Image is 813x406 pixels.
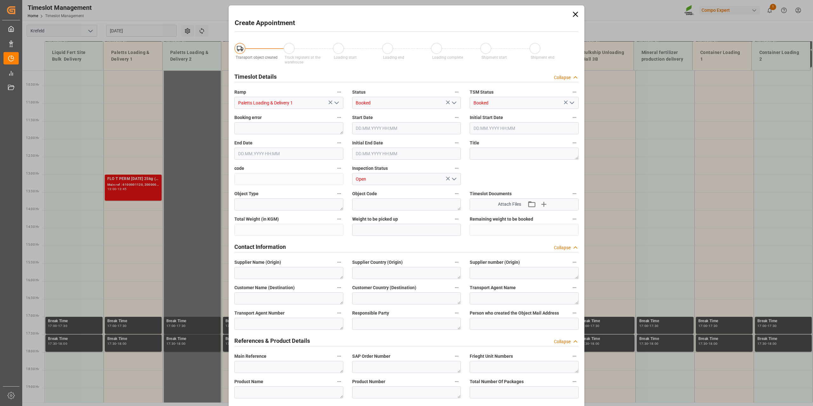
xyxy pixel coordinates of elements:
span: Initial End Date [352,140,383,146]
button: Initial End Date [453,139,461,147]
h2: Timeslot Details [234,72,277,81]
span: Person who created the Object Mail Address [470,310,559,316]
h2: Contact Information [234,243,286,251]
button: Transport Agent Name [570,283,579,292]
button: Timeslot Documents [570,190,579,198]
button: End Date [335,139,343,147]
h2: References & Product Details [234,336,310,345]
span: Loading complete [432,55,463,60]
span: End Date [234,140,252,146]
input: DD.MM.YYYY HH:MM [352,122,461,134]
span: Object Type [234,190,259,197]
span: Attach Files [498,201,521,208]
input: DD.MM.YYYY HH:MM [470,122,579,134]
button: open menu [449,174,459,184]
span: Weight to be picked up [352,216,398,223]
button: Supplier Country (Origin) [453,258,461,266]
span: Object Code [352,190,377,197]
span: Loading start [334,55,357,60]
button: Customer Country (Destination) [453,283,461,292]
span: Start Date [352,114,373,121]
span: Total Number Of Packages [470,378,524,385]
button: Ramp [335,88,343,96]
span: Status [352,89,366,96]
button: Object Code [453,190,461,198]
span: Supplier Name (Origin) [234,259,281,266]
span: Supplier number (Origin) [470,259,520,266]
button: Start Date [453,113,461,122]
button: Booking error [335,113,343,122]
span: Initial Start Date [470,114,503,121]
span: Product Name [234,378,263,385]
span: Remaining weight to be booked [470,216,533,223]
button: Remaining weight to be booked [570,215,579,223]
span: Transport Agent Number [234,310,285,316]
span: Customer Country (Destination) [352,284,416,291]
span: Shipment end [531,55,554,60]
h2: Create Appointment [235,18,295,28]
span: Supplier Country (Origin) [352,259,403,266]
button: Transport Agent Number [335,309,343,317]
span: Ramp [234,89,246,96]
button: Frieght Unit Numbers [570,352,579,360]
div: Collapse [554,244,571,251]
button: Supplier number (Origin) [570,258,579,266]
button: Total Weight (in KGM) [335,215,343,223]
span: Transport object created [236,55,278,60]
button: Product Number [453,377,461,386]
button: code [335,164,343,172]
input: Type to search/select [352,97,461,109]
button: Product Name [335,377,343,386]
input: DD.MM.YYYY HH:MM [234,148,343,160]
button: Title [570,139,579,147]
button: Initial Start Date [570,113,579,122]
button: Weight to be picked up [453,215,461,223]
button: TSM Status [570,88,579,96]
button: Object Type [335,190,343,198]
span: Inspection Status [352,165,388,172]
div: Collapse [554,338,571,345]
span: Shipment start [481,55,507,60]
button: open menu [567,98,576,108]
input: DD.MM.YYYY HH:MM [352,148,461,160]
span: code [234,165,244,172]
span: Total Weight (in KGM) [234,216,279,223]
button: open menu [449,98,459,108]
button: Supplier Name (Origin) [335,258,343,266]
button: open menu [331,98,341,108]
span: Loading end [383,55,404,60]
button: Person who created the Object Mail Address [570,309,579,317]
span: Title [470,140,479,146]
button: Customer Name (Destination) [335,283,343,292]
button: Total Number Of Packages [570,377,579,386]
button: SAP Order Number [453,352,461,360]
span: Customer Name (Destination) [234,284,295,291]
button: Main Reference [335,352,343,360]
span: Truck registers at the warehouse [285,55,320,64]
span: Product Number [352,378,385,385]
span: Transport Agent Name [470,284,516,291]
span: SAP Order Number [352,353,390,360]
span: Timeslot Documents [470,190,512,197]
button: Inspection Status [453,164,461,172]
span: Frieght Unit Numbers [470,353,513,360]
span: Responsible Party [352,310,389,316]
button: Responsible Party [453,309,461,317]
button: Status [453,88,461,96]
span: Main Reference [234,353,266,360]
div: Collapse [554,74,571,81]
span: TSM Status [470,89,494,96]
span: Booking error [234,114,262,121]
input: Type to search/select [234,97,343,109]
